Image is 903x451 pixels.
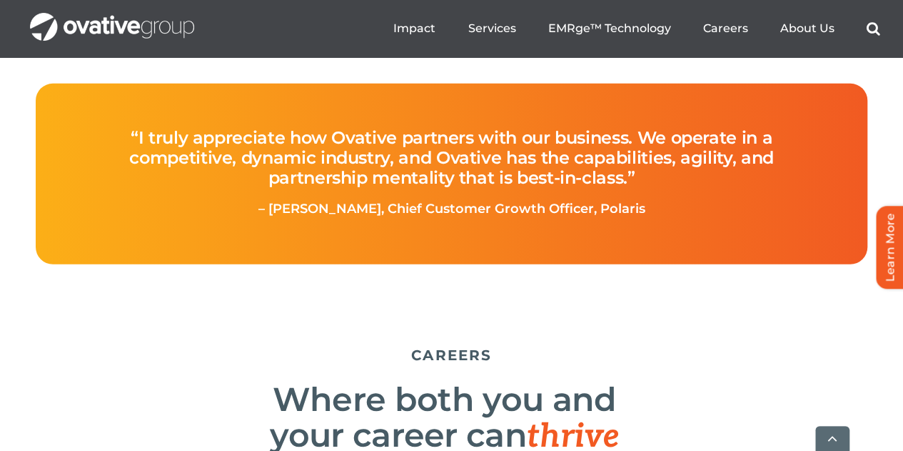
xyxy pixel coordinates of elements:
a: Impact [393,21,435,36]
a: OG_Full_horizontal_WHT [30,11,194,25]
a: About Us [780,21,834,36]
h4: “I truly appreciate how Ovative partners with our business. We operate in a competitive, dynamic ... [69,114,834,202]
p: – [PERSON_NAME], Chief Customer Growth Officer, Polaris [69,202,834,217]
span: Bar Together [24,281,278,332]
a: Services [468,21,515,36]
h5: CAREERS [24,347,880,364]
a: Search [866,21,879,36]
a: EMRge™ Technology [548,21,670,36]
a: Careers [702,21,747,36]
span: Let's Raise The [24,233,307,284]
nav: Menu [393,6,879,51]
